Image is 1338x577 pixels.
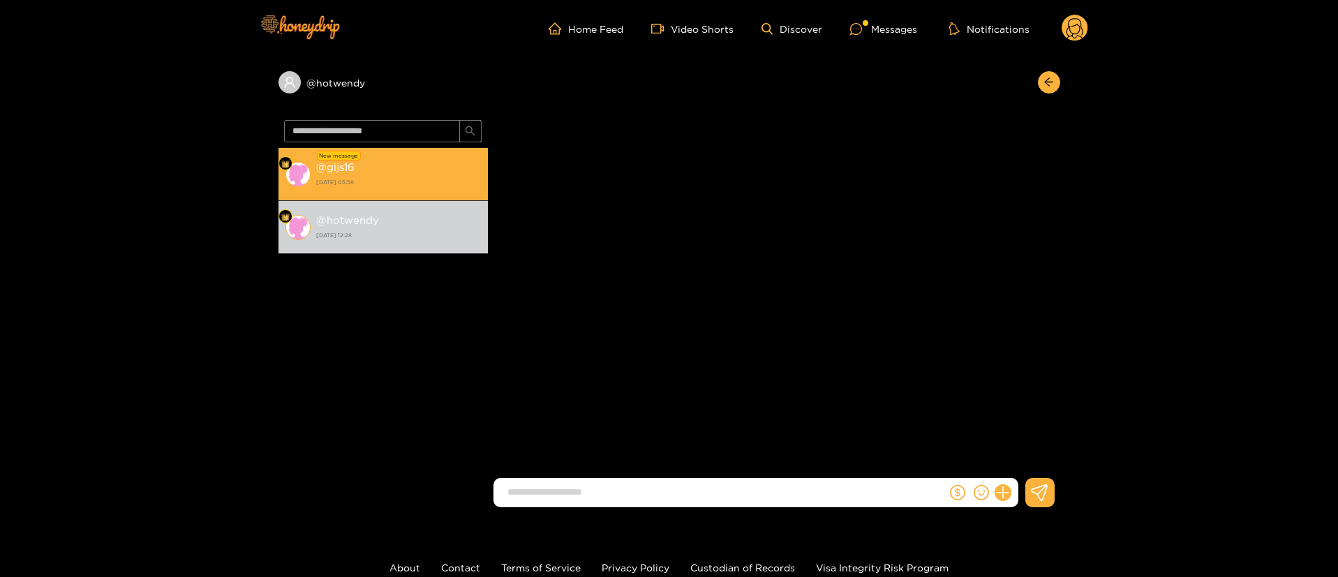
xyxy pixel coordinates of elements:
[945,22,1034,36] button: Notifications
[459,120,482,142] button: search
[278,71,488,93] div: @hotwendy
[974,485,989,500] span: smile
[281,160,290,168] img: Fan Level
[316,229,481,241] strong: [DATE] 12:28
[761,23,822,35] a: Discover
[549,22,568,35] span: home
[285,215,311,240] img: conversation
[281,213,290,221] img: Fan Level
[501,562,581,573] a: Terms of Service
[602,562,669,573] a: Privacy Policy
[651,22,671,35] span: video-camera
[317,151,361,160] div: New message
[316,161,355,173] strong: @ gijs16
[316,176,481,188] strong: [DATE] 05:58
[549,22,623,35] a: Home Feed
[1038,71,1060,93] button: arrow-left
[465,126,475,137] span: search
[285,162,311,187] img: conversation
[1043,77,1054,89] span: arrow-left
[283,76,296,89] span: user
[947,482,968,503] button: dollar
[950,485,965,500] span: dollar
[316,214,379,226] strong: @ hotwendy
[651,22,734,35] a: Video Shorts
[441,562,480,573] a: Contact
[690,562,795,573] a: Custodian of Records
[389,562,420,573] a: About
[850,21,917,37] div: Messages
[816,562,949,573] a: Visa Integrity Risk Program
